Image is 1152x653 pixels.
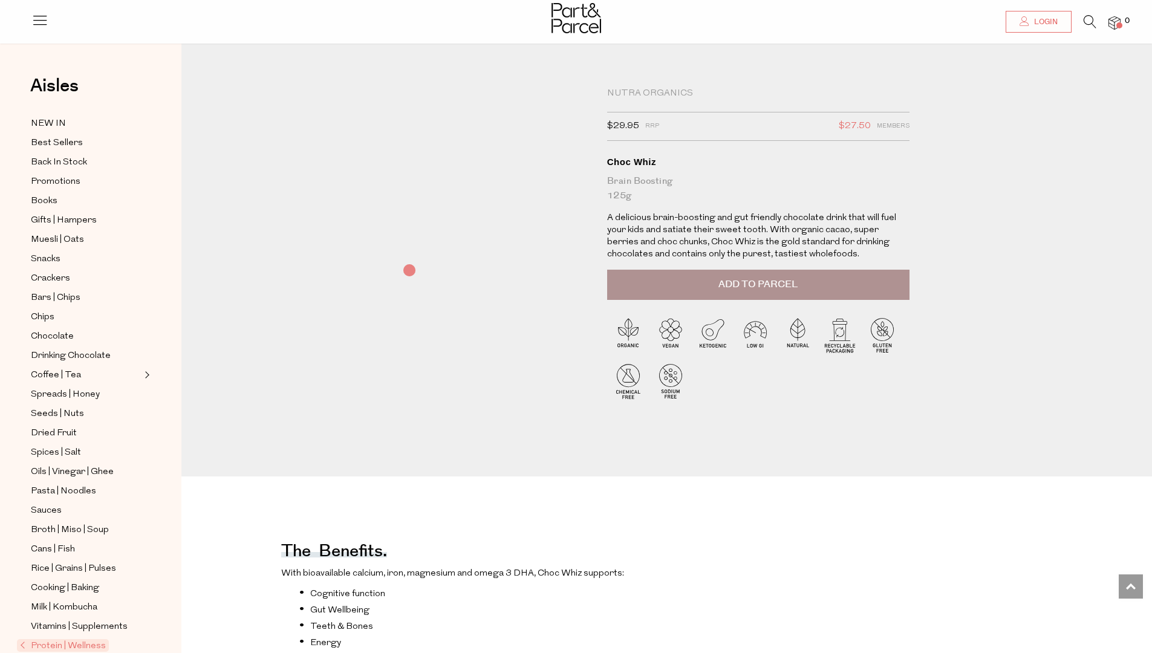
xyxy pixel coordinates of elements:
span: Back In Stock [31,155,87,170]
a: Oils | Vinegar | Ghee [31,464,141,479]
a: Seeds | Nuts [31,406,141,421]
span: Snacks [31,252,60,267]
img: P_P-ICONS-Live_Bec_V11_Gluten_Free.svg [861,314,903,356]
a: Spreads | Honey [31,387,141,402]
span: Coffee | Tea [31,368,81,383]
span: Chocolate [31,330,74,344]
span: Spices | Salt [31,446,81,460]
a: 0 [1108,16,1121,29]
a: Broth | Miso | Soup [31,522,141,538]
span: Cooking | Baking [31,581,99,596]
img: P_P-ICONS-Live_Bec_V11_Sodium_Free.svg [649,360,692,402]
span: Drinking Chocolate [31,349,111,363]
span: Milk | Kombucha [31,600,97,615]
span: Bars | Chips [31,291,80,305]
a: Vitamins | Supplements [31,619,141,634]
button: Add to Parcel [607,270,910,300]
button: Expand/Collapse Coffee | Tea [142,368,150,382]
a: Bars | Chips [31,290,141,305]
a: Promotions [31,174,141,189]
a: Coffee | Tea [31,368,141,383]
span: 0 [1122,16,1133,27]
span: Chips [31,310,54,325]
li: Cognitive function [299,587,771,599]
p: A delicious brain-boosting and gut friendly chocolate drink that will fuel your kids and satiate ... [607,212,910,261]
img: P_P-ICONS-Live_Bec_V11_Natural.svg [776,314,819,356]
li: Energy [299,636,771,648]
span: NEW IN [31,117,66,131]
span: Gifts | Hampers [31,213,97,228]
span: Books [31,194,57,209]
li: Teeth & Bones [299,620,771,632]
img: P_P-ICONS-Live_Bec_V11_Vegan.svg [649,314,692,356]
span: Crackers [31,271,70,286]
a: Chocolate [31,329,141,344]
span: Login [1031,17,1058,27]
span: Members [877,119,910,134]
a: Aisles [30,77,79,107]
div: Nutra Organics [607,88,910,100]
span: Spreads | Honey [31,388,100,402]
li: Gut Wellbeing [299,603,771,616]
a: Pasta | Noodles [31,484,141,499]
span: Promotions [31,175,80,189]
a: Gifts | Hampers [31,213,141,228]
span: Broth | Miso | Soup [31,523,109,538]
span: Muesli | Oats [31,233,84,247]
a: Login [1006,11,1072,33]
span: Protein | Wellness [17,639,109,652]
div: Choc Whiz [607,156,910,168]
span: Sauces [31,504,62,518]
span: Best Sellers [31,136,83,151]
span: $29.95 [607,119,639,134]
span: Seeds | Nuts [31,407,84,421]
div: Brain Boosting 125g [607,174,910,203]
a: Cooking | Baking [31,580,141,596]
span: Dried Fruit [31,426,77,441]
img: P_P-ICONS-Live_Bec_V11_Low_Gi.svg [734,314,776,356]
a: Sauces [31,503,141,518]
a: Back In Stock [31,155,141,170]
span: $27.50 [839,119,871,134]
span: Cans | Fish [31,542,75,557]
a: Protein | Wellness [20,638,141,653]
a: Dried Fruit [31,426,141,441]
img: P_P-ICONS-Live_Bec_V11_Chemical_Free.svg [607,360,649,402]
img: P_P-ICONS-Live_Bec_V11_Recyclable_Packaging.svg [819,314,861,356]
span: Add to Parcel [718,278,798,291]
a: Cans | Fish [31,542,141,557]
a: Crackers [31,271,141,286]
span: RRP [645,119,659,134]
a: Spices | Salt [31,445,141,460]
span: Oils | Vinegar | Ghee [31,465,114,479]
span: Rice | Grains | Pulses [31,562,116,576]
h4: The benefits. [281,549,387,557]
a: NEW IN [31,116,141,131]
a: Snacks [31,252,141,267]
span: Vitamins | Supplements [31,620,128,634]
p: With bioavailable calcium, iron, magnesium and omega 3 DHA, Choc Whiz supports: [281,566,771,582]
img: Part&Parcel [552,3,601,33]
img: P_P-ICONS-Live_Bec_V11_Organic.svg [607,314,649,356]
a: Books [31,193,141,209]
a: Chips [31,310,141,325]
a: Rice | Grains | Pulses [31,561,141,576]
a: Drinking Chocolate [31,348,141,363]
img: P_P-ICONS-Live_Bec_V11_Ketogenic.svg [692,314,734,356]
span: Pasta | Noodles [31,484,96,499]
a: Milk | Kombucha [31,600,141,615]
a: Muesli | Oats [31,232,141,247]
span: Aisles [30,73,79,99]
a: Best Sellers [31,135,141,151]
